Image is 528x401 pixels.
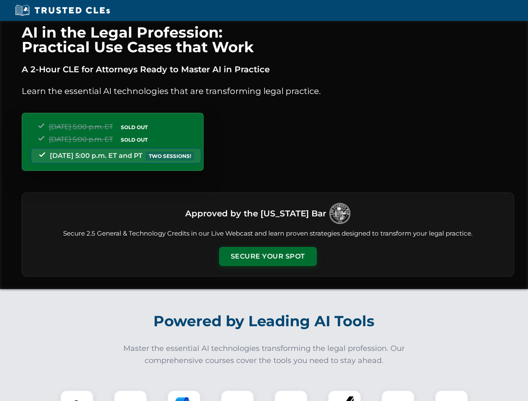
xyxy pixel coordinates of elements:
p: Learn the essential AI technologies that are transforming legal practice. [22,84,514,98]
p: Master the essential AI technologies transforming the legal profession. Our comprehensive courses... [118,343,411,367]
button: Secure Your Spot [219,247,317,266]
p: Secure 2.5 General & Technology Credits in our Live Webcast and learn proven strategies designed ... [32,229,504,239]
p: A 2-Hour CLE for Attorneys Ready to Master AI in Practice [22,63,514,76]
h1: AI in the Legal Profession: Practical Use Cases that Work [22,25,514,54]
span: SOLD OUT [118,135,150,144]
img: Trusted CLEs [13,4,112,17]
span: [DATE] 5:00 p.m. ET [49,123,113,131]
span: SOLD OUT [118,123,150,132]
span: [DATE] 5:00 p.m. ET [49,135,113,143]
img: Logo [329,203,350,224]
h2: Powered by Leading AI Tools [33,307,496,336]
h3: Approved by the [US_STATE] Bar [185,206,326,221]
